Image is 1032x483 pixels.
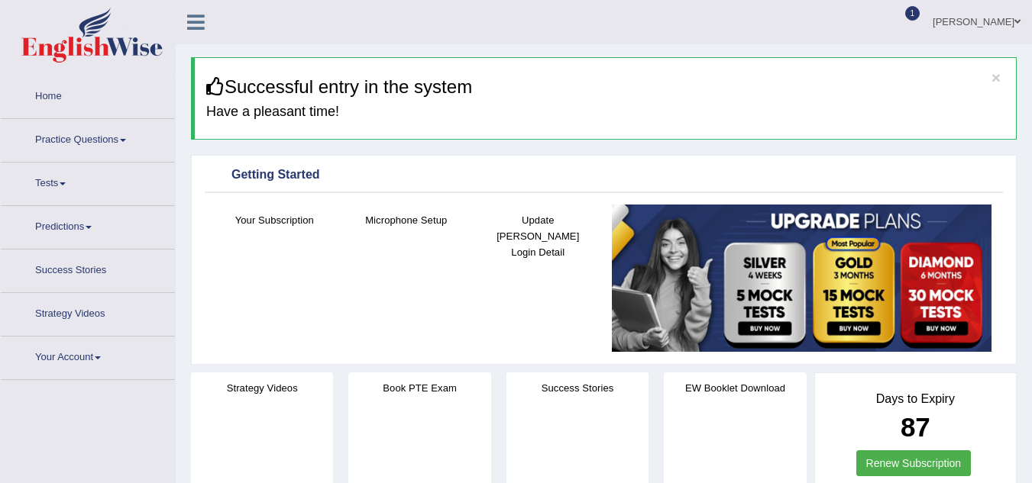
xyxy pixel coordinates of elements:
a: Strategy Videos [1,293,175,331]
h4: Your Subscription [216,212,333,228]
h4: Success Stories [506,380,649,396]
h4: EW Booklet Download [664,380,806,396]
a: Predictions [1,206,175,244]
h4: Microphone Setup [348,212,465,228]
h4: Have a pleasant time! [206,105,1005,120]
b: 87 [901,412,930,442]
a: Your Account [1,336,175,375]
a: Tests [1,163,175,201]
h3: Successful entry in the system [206,77,1005,97]
a: Success Stories [1,250,175,288]
button: × [992,69,1001,85]
h4: Update [PERSON_NAME] Login Detail [480,212,597,260]
h4: Book PTE Exam [348,380,490,396]
a: Home [1,76,175,114]
a: Practice Questions [1,119,175,157]
img: small5.jpg [612,204,992,352]
span: 1 [905,6,920,21]
h4: Days to Expiry [832,392,999,406]
h4: Strategy Videos [191,380,333,396]
div: Getting Started [209,164,999,187]
a: Renew Subscription [856,450,972,476]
